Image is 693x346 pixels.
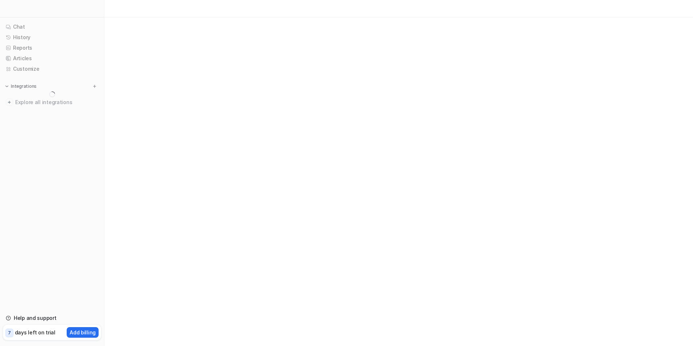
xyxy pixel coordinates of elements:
[3,64,101,74] a: Customize
[3,22,101,32] a: Chat
[67,327,99,338] button: Add billing
[4,84,9,89] img: expand menu
[15,329,55,336] p: days left on trial
[3,83,39,90] button: Integrations
[3,313,101,323] a: Help and support
[92,84,97,89] img: menu_add.svg
[11,83,37,89] p: Integrations
[3,32,101,42] a: History
[3,97,101,107] a: Explore all integrations
[6,99,13,106] img: explore all integrations
[3,43,101,53] a: Reports
[3,53,101,63] a: Articles
[70,329,96,336] p: Add billing
[8,330,11,336] p: 7
[15,96,98,108] span: Explore all integrations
